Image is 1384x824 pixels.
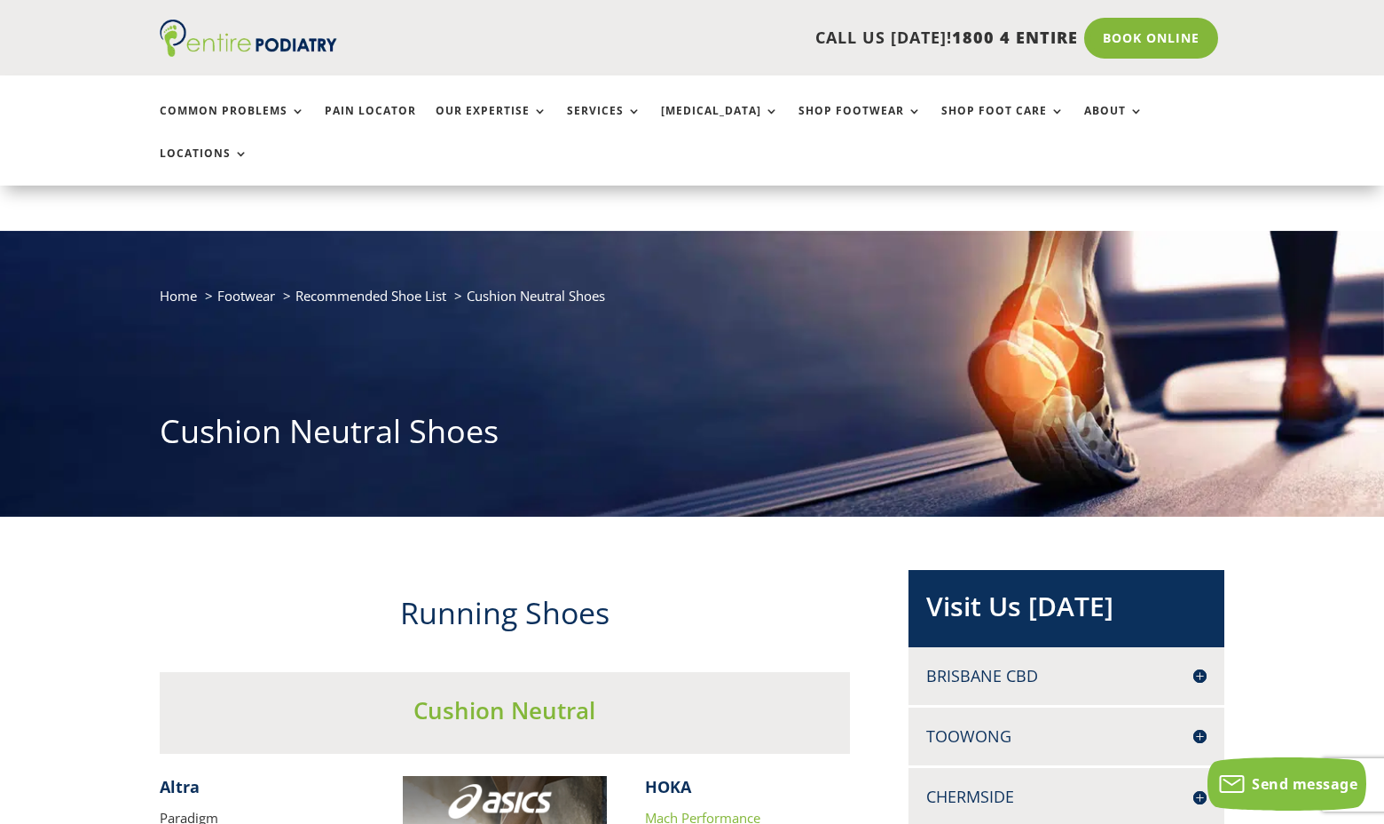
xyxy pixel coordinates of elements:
[160,694,850,735] h3: Cushion Neutral
[926,665,1207,687] h4: Brisbane CBD
[160,776,365,807] h4: ​
[926,725,1207,748] h4: Toowong
[1084,18,1218,59] a: Book Online
[926,786,1207,808] h4: Chermside
[160,43,337,60] a: Entire Podiatry
[952,27,1078,48] span: 1800 4 ENTIRE
[160,287,197,305] a: Home
[1252,774,1357,794] span: Send message
[160,776,200,797] strong: Altra
[1084,105,1144,143] a: About
[160,20,337,57] img: logo (1)
[325,105,416,143] a: Pain Locator
[798,105,922,143] a: Shop Footwear
[467,287,605,305] span: Cushion Neutral Shoes
[160,284,1224,321] nav: breadcrumb
[160,147,248,186] a: Locations
[661,105,779,143] a: [MEDICAL_DATA]
[160,592,850,644] h2: Running Shoes
[405,27,1078,50] p: CALL US [DATE]!
[295,287,446,305] a: Recommended Shoe List
[1207,757,1366,811] button: Send message
[941,105,1065,143] a: Shop Foot Care
[160,409,1224,463] h1: Cushion Neutral Shoes
[160,105,305,143] a: Common Problems
[926,588,1207,634] h2: Visit Us [DATE]
[436,105,547,143] a: Our Expertise
[567,105,641,143] a: Services
[645,776,691,797] strong: HOKA
[217,287,275,305] a: Footwear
